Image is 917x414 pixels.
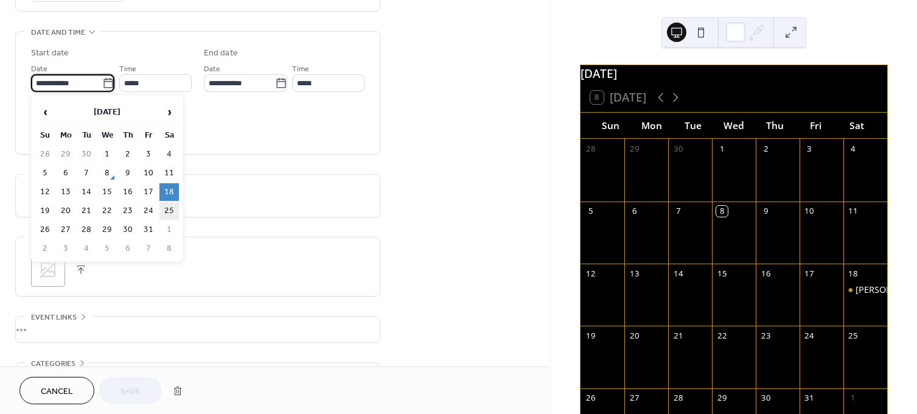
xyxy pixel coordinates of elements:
[716,331,727,342] div: 22
[56,221,75,239] td: 27
[292,63,309,75] span: Time
[31,357,75,370] span: Categories
[77,240,96,258] td: 4
[848,331,859,342] div: 25
[97,240,117,258] td: 5
[848,268,859,279] div: 18
[204,63,220,75] span: Date
[629,268,640,279] div: 13
[56,183,75,201] td: 13
[837,113,877,139] div: Sat
[159,240,179,258] td: 8
[118,183,138,201] td: 16
[77,164,96,182] td: 7
[97,221,117,239] td: 29
[97,183,117,201] td: 15
[755,113,795,139] div: Thu
[716,206,727,217] div: 8
[581,65,887,83] div: [DATE]
[97,202,117,220] td: 22
[160,100,178,124] span: ›
[672,143,683,154] div: 30
[139,164,158,182] td: 10
[119,63,136,75] span: Time
[77,221,96,239] td: 28
[760,206,771,217] div: 9
[41,385,73,398] span: Cancel
[585,268,596,279] div: 12
[629,143,640,154] div: 29
[77,183,96,201] td: 14
[204,47,238,60] div: End date
[585,143,596,154] div: 28
[97,164,117,182] td: 8
[795,113,836,139] div: Fri
[16,363,380,388] div: •••
[585,393,596,404] div: 26
[118,127,138,144] th: Th
[139,127,158,144] th: Fr
[590,113,631,139] div: Sun
[760,268,771,279] div: 16
[672,393,683,404] div: 28
[760,143,771,154] div: 2
[35,164,55,182] td: 5
[585,331,596,342] div: 19
[159,221,179,239] td: 1
[31,26,85,39] span: Date and time
[672,113,713,139] div: Tue
[139,183,158,201] td: 17
[31,47,69,60] div: Start date
[31,63,47,75] span: Date
[56,202,75,220] td: 20
[118,240,138,258] td: 6
[804,331,815,342] div: 24
[716,143,727,154] div: 1
[31,253,65,287] div: ;
[672,206,683,217] div: 7
[848,393,859,404] div: 1
[56,164,75,182] td: 6
[36,100,54,124] span: ‹
[19,377,94,404] button: Cancel
[159,183,179,201] td: 18
[139,202,158,220] td: 24
[804,143,815,154] div: 3
[118,202,138,220] td: 23
[804,268,815,279] div: 17
[77,146,96,163] td: 30
[35,146,55,163] td: 28
[848,206,859,217] div: 11
[35,240,55,258] td: 2
[97,146,117,163] td: 1
[672,268,683,279] div: 14
[77,127,96,144] th: Tu
[716,393,727,404] div: 29
[139,221,158,239] td: 31
[629,393,640,404] div: 27
[804,393,815,404] div: 31
[672,331,683,342] div: 21
[843,284,887,296] div: Espinosa Premium Cigar Event
[35,202,55,220] td: 19
[760,393,771,404] div: 30
[16,317,380,342] div: •••
[760,331,771,342] div: 23
[159,127,179,144] th: Sa
[118,146,138,163] td: 2
[632,113,672,139] div: Mon
[139,146,158,163] td: 3
[56,240,75,258] td: 3
[139,240,158,258] td: 7
[804,206,815,217] div: 10
[713,113,754,139] div: Wed
[56,99,158,125] th: [DATE]
[56,146,75,163] td: 29
[35,221,55,239] td: 26
[77,202,96,220] td: 21
[159,146,179,163] td: 4
[629,206,640,217] div: 6
[31,311,77,324] span: Event links
[848,143,859,154] div: 4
